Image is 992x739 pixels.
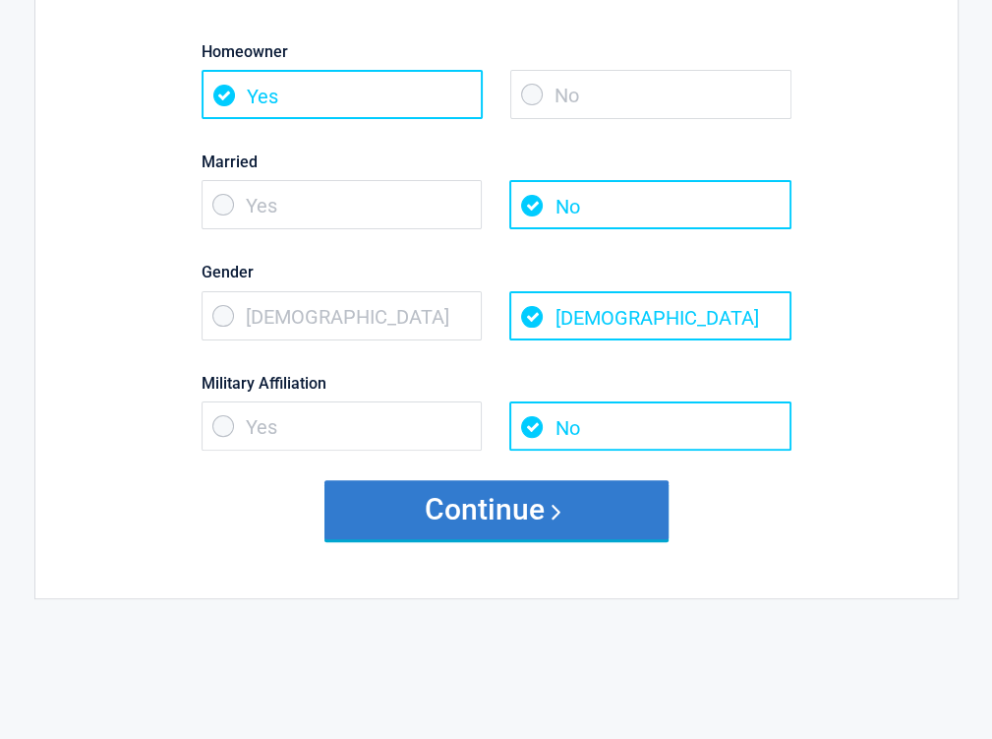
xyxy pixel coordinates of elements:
label: Married [202,149,791,175]
span: Yes [202,70,483,119]
label: Homeowner [202,38,791,65]
span: [DEMOGRAPHIC_DATA] [202,291,483,340]
span: [DEMOGRAPHIC_DATA] [509,291,790,340]
span: Yes [202,401,483,451]
span: No [509,180,790,229]
span: No [510,70,791,119]
label: Gender [202,259,791,285]
span: No [509,401,790,451]
label: Military Affiliation [202,370,791,397]
button: Continue [324,480,669,539]
span: Yes [202,180,483,229]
